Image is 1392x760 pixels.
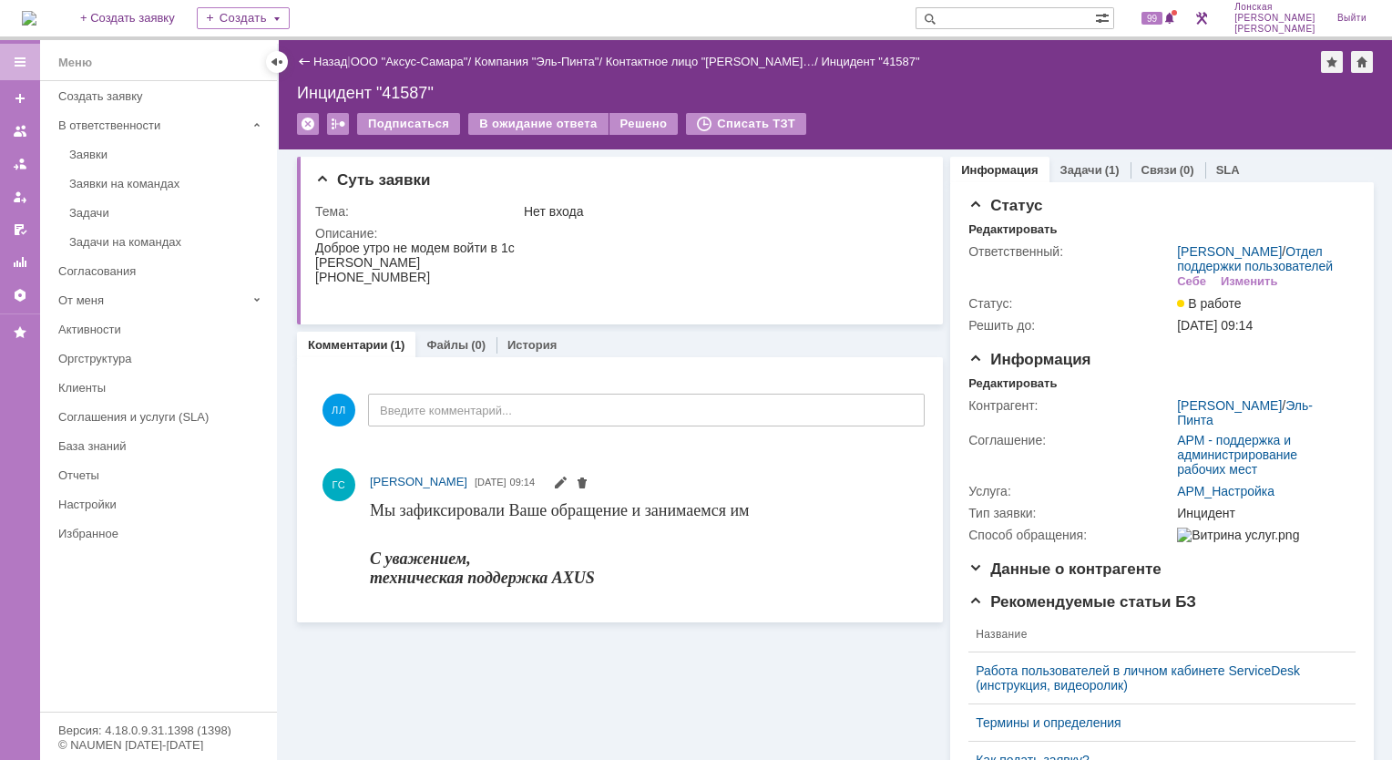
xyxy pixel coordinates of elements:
div: (1) [1105,163,1120,177]
a: [PERSON_NAME] [370,473,467,491]
div: (0) [1180,163,1194,177]
a: [PERSON_NAME] [1177,244,1282,259]
span: Данные о контрагенте [968,560,1162,578]
div: Описание: [315,226,922,241]
div: Редактировать [968,222,1057,237]
div: Отчеты [58,468,266,482]
a: Файлы [426,338,468,352]
a: Компания "Эль-Пинта" [475,55,599,68]
a: Эль-Пинта [1177,398,1313,427]
span: Информация [968,351,1090,368]
span: Статус [968,197,1042,214]
a: Оргструктура [51,344,273,373]
a: Заявки на командах [62,169,273,198]
div: Создать заявку [58,89,266,103]
div: Создать [197,7,290,29]
div: Нет входа [524,204,918,219]
a: Отчеты [5,248,35,277]
div: Удалить [297,113,319,135]
span: ЛЛ [322,394,355,426]
a: Мои согласования [5,215,35,244]
span: Расширенный поиск [1095,8,1113,26]
a: Назад [313,55,347,68]
span: Рекомендуемые статьи БЗ [968,593,1196,611]
a: ООО "Аксус-Самара" [351,55,468,68]
div: Инцидент [1177,506,1348,520]
div: / [1177,244,1348,273]
a: Согласования [51,257,273,285]
a: Заявки на командах [5,117,35,146]
div: Контрагент: [968,398,1173,413]
div: Соглашения и услуги (SLA) [58,410,266,424]
div: Версия: 4.18.0.9.31.1398 (1398) [58,724,259,736]
a: База знаний [51,432,273,460]
div: (0) [471,338,486,352]
span: В работе [1177,296,1241,311]
a: Перейти на домашнюю страницу [22,11,36,26]
div: Задачи [69,206,266,220]
a: Активности [51,315,273,344]
a: Клиенты [51,374,273,402]
span: [DATE] 09:14 [1177,318,1253,333]
span: [PERSON_NAME] [370,475,467,488]
span: [PERSON_NAME] [1234,24,1315,35]
div: Согласования [58,264,266,278]
div: Задачи на командах [69,235,266,249]
div: Меню [58,52,92,74]
a: Отчеты [51,461,273,489]
a: SLA [1216,163,1240,177]
span: Лонская [1234,2,1315,13]
div: © NAUMEN [DATE]-[DATE] [58,739,259,751]
span: [PERSON_NAME] [1234,13,1315,24]
div: Ответственный: [968,244,1173,259]
div: Сделать домашней страницей [1351,51,1373,73]
div: Заявки [69,148,266,161]
div: От меня [58,293,246,307]
div: / [351,55,475,68]
a: Контактное лицо "[PERSON_NAME]… [606,55,815,68]
a: АРМ - поддержка и администрирование рабочих мест [1177,433,1297,477]
th: Название [968,617,1341,652]
div: Работа с массовостью [327,113,349,135]
div: Тип заявки: [968,506,1173,520]
div: Услуга: [968,484,1173,498]
a: АРМ_Настройка [1177,484,1274,498]
div: Клиенты [58,381,266,395]
div: Оргструктура [58,352,266,365]
div: Инцидент "41587" [297,84,1374,102]
a: Мои заявки [5,182,35,211]
div: / [1177,398,1348,427]
a: Соглашения и услуги (SLA) [51,403,273,431]
a: Настройки [51,490,273,519]
a: Заявки в моей ответственности [5,149,35,179]
a: Связи [1141,163,1177,177]
div: Инцидент "41587" [822,55,920,68]
span: [DATE] [475,477,507,488]
div: Редактировать [968,376,1057,391]
div: / [606,55,822,68]
div: База знаний [58,439,266,453]
a: Настройки [5,281,35,310]
div: Активности [58,323,266,336]
a: Информация [961,163,1038,177]
a: Термины и определения [976,715,1334,730]
div: Настройки [58,498,266,511]
div: Избранное [58,527,246,540]
a: Задачи на командах [62,228,273,256]
a: Заявки [62,140,273,169]
div: (1) [391,338,405,352]
a: Комментарии [308,338,388,352]
div: Статус: [968,296,1173,311]
span: Удалить [575,478,589,492]
div: | [347,54,350,67]
div: Заявки на командах [69,177,266,190]
span: 09:14 [510,477,536,488]
div: Скрыть меню [266,51,288,73]
a: Отдел поддержки пользователей [1177,244,1333,273]
a: Задачи [1060,163,1102,177]
div: Соглашение: [968,433,1173,447]
span: Редактировать [553,478,568,492]
a: Создать заявку [5,84,35,113]
a: Создать заявку [51,82,273,110]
